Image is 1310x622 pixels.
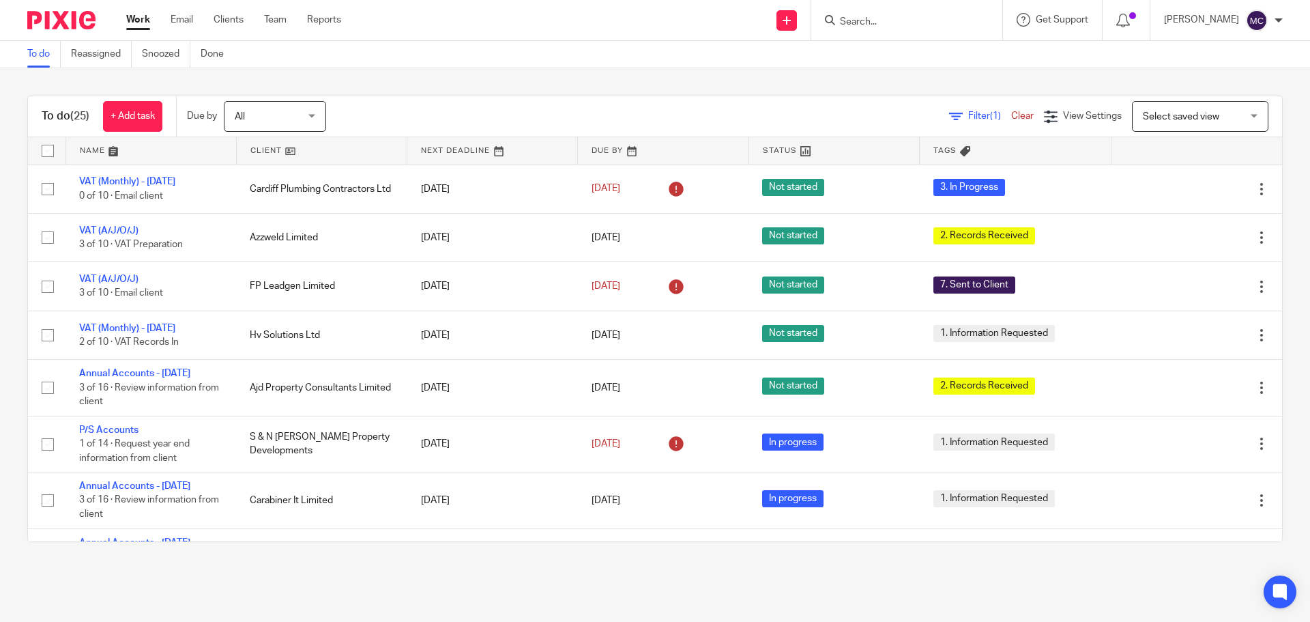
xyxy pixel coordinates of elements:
[79,177,175,186] a: VAT (Monthly) - [DATE]
[762,179,824,196] span: Not started
[126,13,150,27] a: Work
[762,277,824,294] span: Not started
[407,311,578,359] td: [DATE]
[592,383,620,393] span: [DATE]
[1036,15,1088,25] span: Get Support
[762,434,824,451] span: In progress
[236,472,407,528] td: Carabiner It Limited
[407,213,578,261] td: [DATE]
[79,481,190,491] a: Annual Accounts - [DATE]
[236,213,407,261] td: Azzweld Limited
[79,226,139,236] a: VAT (A/J/O/J)
[27,41,61,68] a: To do
[235,112,245,122] span: All
[79,369,190,378] a: Annual Accounts - [DATE]
[71,41,132,68] a: Reassigned
[79,439,190,463] span: 1 of 14 · Request year end information from client
[933,227,1035,244] span: 2. Records Received
[236,360,407,416] td: Ajd Property Consultants Limited
[407,416,578,472] td: [DATE]
[236,262,407,311] td: FP Leadgen Limited
[407,165,578,213] td: [DATE]
[79,289,163,298] span: 3 of 10 · Email client
[187,109,217,123] p: Due by
[592,184,620,194] span: [DATE]
[407,528,578,584] td: [DATE]
[103,101,162,132] a: + Add task
[592,281,620,291] span: [DATE]
[592,330,620,340] span: [DATE]
[933,378,1035,395] span: 2. Records Received
[933,277,1015,294] span: 7. Sent to Client
[762,378,824,395] span: Not started
[592,233,620,242] span: [DATE]
[79,191,163,201] span: 0 of 10 · Email client
[407,360,578,416] td: [DATE]
[79,337,179,347] span: 2 of 10 · VAT Records In
[79,425,139,435] a: P/S Accounts
[1143,112,1219,122] span: Select saved view
[79,274,139,284] a: VAT (A/J/O/J)
[592,439,620,449] span: [DATE]
[236,311,407,359] td: Hv Solutions Ltd
[839,16,961,29] input: Search
[762,227,824,244] span: Not started
[236,165,407,213] td: Cardiff Plumbing Contractors Ltd
[990,111,1001,121] span: (1)
[933,434,1055,451] span: 1. Information Requested
[236,528,407,584] td: Sporting Chance Newport Community Interest Company
[407,472,578,528] td: [DATE]
[933,490,1055,507] span: 1. Information Requested
[407,262,578,311] td: [DATE]
[264,13,287,27] a: Team
[142,41,190,68] a: Snoozed
[27,11,96,29] img: Pixie
[968,111,1011,121] span: Filter
[933,325,1055,342] span: 1. Information Requested
[933,147,957,154] span: Tags
[933,179,1005,196] span: 3. In Progress
[79,240,183,249] span: 3 of 10 · VAT Preparation
[1063,111,1122,121] span: View Settings
[1246,10,1268,31] img: svg%3E
[762,490,824,507] span: In progress
[42,109,89,124] h1: To do
[79,324,175,333] a: VAT (Monthly) - [DATE]
[1011,111,1034,121] a: Clear
[79,538,190,548] a: Annual Accounts - [DATE]
[236,416,407,472] td: S & N [PERSON_NAME] Property Developments
[1164,13,1239,27] p: [PERSON_NAME]
[307,13,341,27] a: Reports
[79,383,219,407] span: 3 of 16 · Review information from client
[171,13,193,27] a: Email
[70,111,89,122] span: (25)
[762,325,824,342] span: Not started
[214,13,244,27] a: Clients
[201,41,234,68] a: Done
[79,496,219,520] span: 3 of 16 · Review information from client
[592,496,620,505] span: [DATE]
